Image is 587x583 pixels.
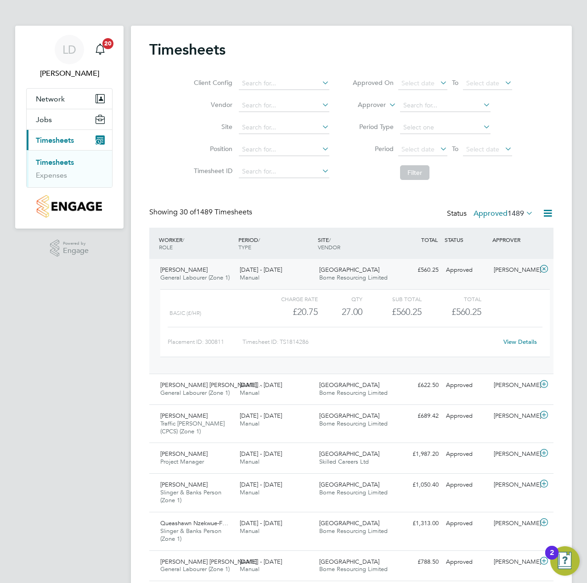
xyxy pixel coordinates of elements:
[26,35,113,79] a: LD[PERSON_NAME]
[316,231,395,255] div: SITE
[27,150,112,187] div: Timesheets
[240,389,260,397] span: Manual
[490,447,538,462] div: [PERSON_NAME]
[160,558,257,566] span: [PERSON_NAME] [PERSON_NAME]
[240,412,282,420] span: [DATE] - [DATE]
[421,236,438,243] span: TOTAL
[466,79,499,87] span: Select date
[102,38,113,49] span: 20
[490,555,538,570] div: [PERSON_NAME]
[259,293,318,304] div: Charge rate
[239,165,329,178] input: Search for...
[160,412,208,420] span: [PERSON_NAME]
[160,450,208,458] span: [PERSON_NAME]
[395,555,442,570] div: £788.50
[149,40,226,59] h2: Timesheets
[319,420,388,427] span: Borne Resourcing Limited
[240,450,282,458] span: [DATE] - [DATE]
[239,121,329,134] input: Search for...
[318,243,340,251] span: VENDOR
[400,121,491,134] input: Select one
[240,565,260,573] span: Manual
[240,488,260,496] span: Manual
[422,293,481,304] div: Total
[37,195,102,218] img: countryside-properties-logo-retina.png
[191,145,232,153] label: Position
[160,565,230,573] span: General Labourer (Zone 1)
[319,519,379,527] span: [GEOGRAPHIC_DATA]
[395,378,442,393] div: £622.50
[238,243,251,251] span: TYPE
[319,412,379,420] span: [GEOGRAPHIC_DATA]
[452,306,481,317] span: £560.25
[239,143,329,156] input: Search for...
[319,389,388,397] span: Borne Resourcing Limited
[550,546,580,576] button: Open Resource Center, 2 new notifications
[490,231,538,248] div: APPROVER
[319,458,369,465] span: Skilled Careers Ltd
[160,381,263,389] span: [PERSON_NAME] [PERSON_NAME]…
[160,420,225,435] span: Traffic [PERSON_NAME] (CPCS) (Zone 1)
[550,553,554,565] div: 2
[442,516,490,531] div: Approved
[191,123,232,131] label: Site
[240,381,282,389] span: [DATE] - [DATE]
[318,304,362,320] div: 27.00
[27,130,112,150] button: Timesheets
[318,293,362,304] div: QTY
[239,99,329,112] input: Search for...
[490,477,538,493] div: [PERSON_NAME]
[319,527,388,535] span: Borne Resourcing Limited
[319,274,388,281] span: Borne Resourcing Limited
[157,231,236,255] div: WORKER
[36,171,67,179] a: Expenses
[240,266,282,274] span: [DATE] - [DATE]
[27,89,112,109] button: Network
[442,447,490,462] div: Approved
[449,77,461,89] span: To
[180,207,196,217] span: 30 of
[243,335,497,349] div: Timesheet ID: TS1814286
[160,458,204,465] span: Project Manager
[319,558,379,566] span: [GEOGRAPHIC_DATA]
[490,409,538,424] div: [PERSON_NAME]
[62,44,76,56] span: LD
[466,145,499,153] span: Select date
[329,236,331,243] span: /
[258,236,260,243] span: /
[240,519,282,527] span: [DATE] - [DATE]
[442,231,490,248] div: STATUS
[15,26,124,229] nav: Main navigation
[240,527,260,535] span: Manual
[319,488,388,496] span: Borne Resourcing Limited
[91,35,109,64] a: 20
[169,310,201,316] span: Basic (£/HR)
[447,207,535,220] div: Status
[240,558,282,566] span: [DATE] - [DATE]
[36,115,52,124] span: Jobs
[182,236,184,243] span: /
[352,123,394,131] label: Period Type
[490,378,538,393] div: [PERSON_NAME]
[442,378,490,393] div: Approved
[63,240,89,247] span: Powered by
[395,409,442,424] div: £689.42
[180,207,252,217] span: 1489 Timesheets
[26,68,113,79] span: Liam D'unienville
[401,79,435,87] span: Select date
[344,101,386,110] label: Approver
[160,488,221,504] span: Slinger & Banks Person (Zone 1)
[239,77,329,90] input: Search for...
[50,240,89,257] a: Powered byEngage
[400,99,491,112] input: Search for...
[442,555,490,570] div: Approved
[362,304,422,320] div: £560.25
[27,109,112,129] button: Jobs
[352,145,394,153] label: Period
[490,263,538,278] div: [PERSON_NAME]
[36,95,65,103] span: Network
[160,274,230,281] span: General Labourer (Zone 1)
[395,516,442,531] div: £1,313.00
[319,565,388,573] span: Borne Resourcing Limited
[240,481,282,488] span: [DATE] - [DATE]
